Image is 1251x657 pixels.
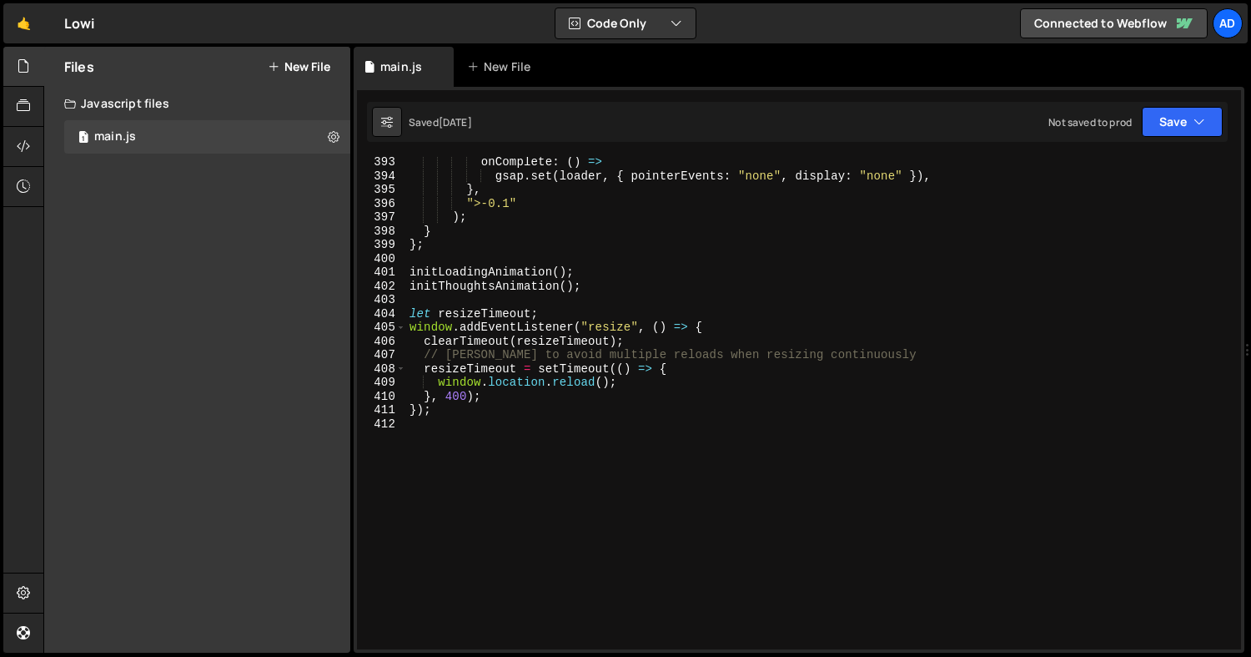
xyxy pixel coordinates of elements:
[357,335,406,349] div: 406
[409,115,472,129] div: Saved
[357,280,406,294] div: 402
[1048,115,1132,129] div: Not saved to prod
[1020,8,1208,38] a: Connected to Webflow
[357,210,406,225] div: 397
[357,293,406,307] div: 403
[1213,8,1243,38] a: Ad
[357,155,406,169] div: 393
[357,169,406,184] div: 394
[357,417,406,432] div: 412
[555,8,696,38] button: Code Only
[357,376,406,390] div: 409
[357,265,406,280] div: 401
[357,225,406,239] div: 398
[78,132,88,145] span: 1
[357,390,406,404] div: 410
[357,307,406,321] div: 404
[380,58,422,75] div: main.js
[357,252,406,266] div: 400
[357,197,406,211] div: 396
[94,129,136,144] div: main.js
[357,321,406,335] div: 405
[357,403,406,417] div: 411
[357,362,406,377] div: 408
[357,238,406,252] div: 399
[64,58,94,76] h2: Files
[357,348,406,362] div: 407
[467,58,537,75] div: New File
[268,60,330,73] button: New File
[3,3,44,43] a: 🤙
[357,183,406,197] div: 395
[64,13,95,33] div: Lowi
[1142,107,1223,137] button: Save
[439,115,472,129] div: [DATE]
[44,87,350,120] div: Javascript files
[64,120,350,154] div: 17330/48110.js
